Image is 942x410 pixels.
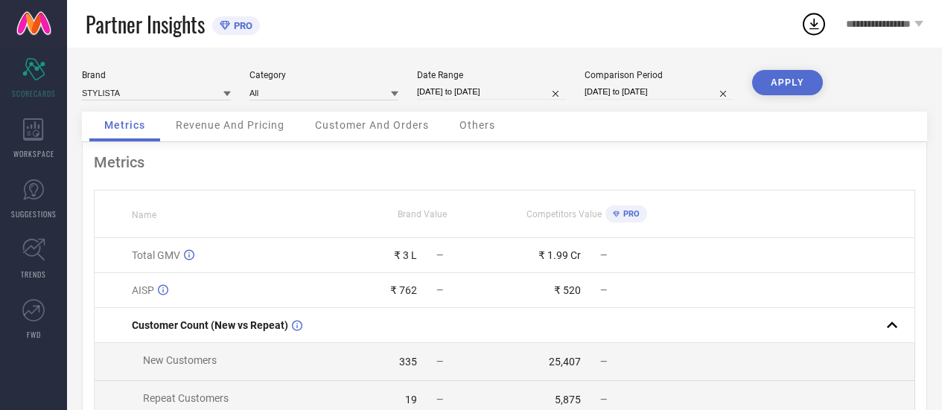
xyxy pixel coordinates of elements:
[600,394,607,405] span: —
[436,250,443,260] span: —
[436,285,443,295] span: —
[27,329,41,340] span: FWD
[600,285,607,295] span: —
[399,356,417,368] div: 335
[436,394,443,405] span: —
[21,269,46,280] span: TRENDS
[801,10,827,37] div: Open download list
[405,394,417,406] div: 19
[104,119,145,131] span: Metrics
[132,249,180,261] span: Total GMV
[394,249,417,261] div: ₹ 3 L
[176,119,284,131] span: Revenue And Pricing
[554,284,581,296] div: ₹ 520
[600,356,607,367] span: —
[398,209,447,220] span: Brand Value
[538,249,581,261] div: ₹ 1.99 Cr
[600,250,607,260] span: —
[94,153,915,171] div: Metrics
[143,354,217,366] span: New Customers
[12,88,56,99] span: SCORECARDS
[555,394,581,406] div: 5,875
[752,70,823,95] button: APPLY
[436,356,443,367] span: —
[13,148,54,159] span: WORKSPACE
[585,70,733,80] div: Comparison Period
[230,20,252,31] span: PRO
[132,210,156,220] span: Name
[132,319,288,331] span: Customer Count (New vs Repeat)
[417,84,566,100] input: Select date range
[585,84,733,100] input: Select comparison period
[315,119,429,131] span: Customer And Orders
[526,209,602,220] span: Competitors Value
[390,284,417,296] div: ₹ 762
[620,209,640,219] span: PRO
[143,392,229,404] span: Repeat Customers
[82,70,231,80] div: Brand
[549,356,581,368] div: 25,407
[132,284,154,296] span: AISP
[86,9,205,39] span: Partner Insights
[417,70,566,80] div: Date Range
[11,208,57,220] span: SUGGESTIONS
[459,119,495,131] span: Others
[249,70,398,80] div: Category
